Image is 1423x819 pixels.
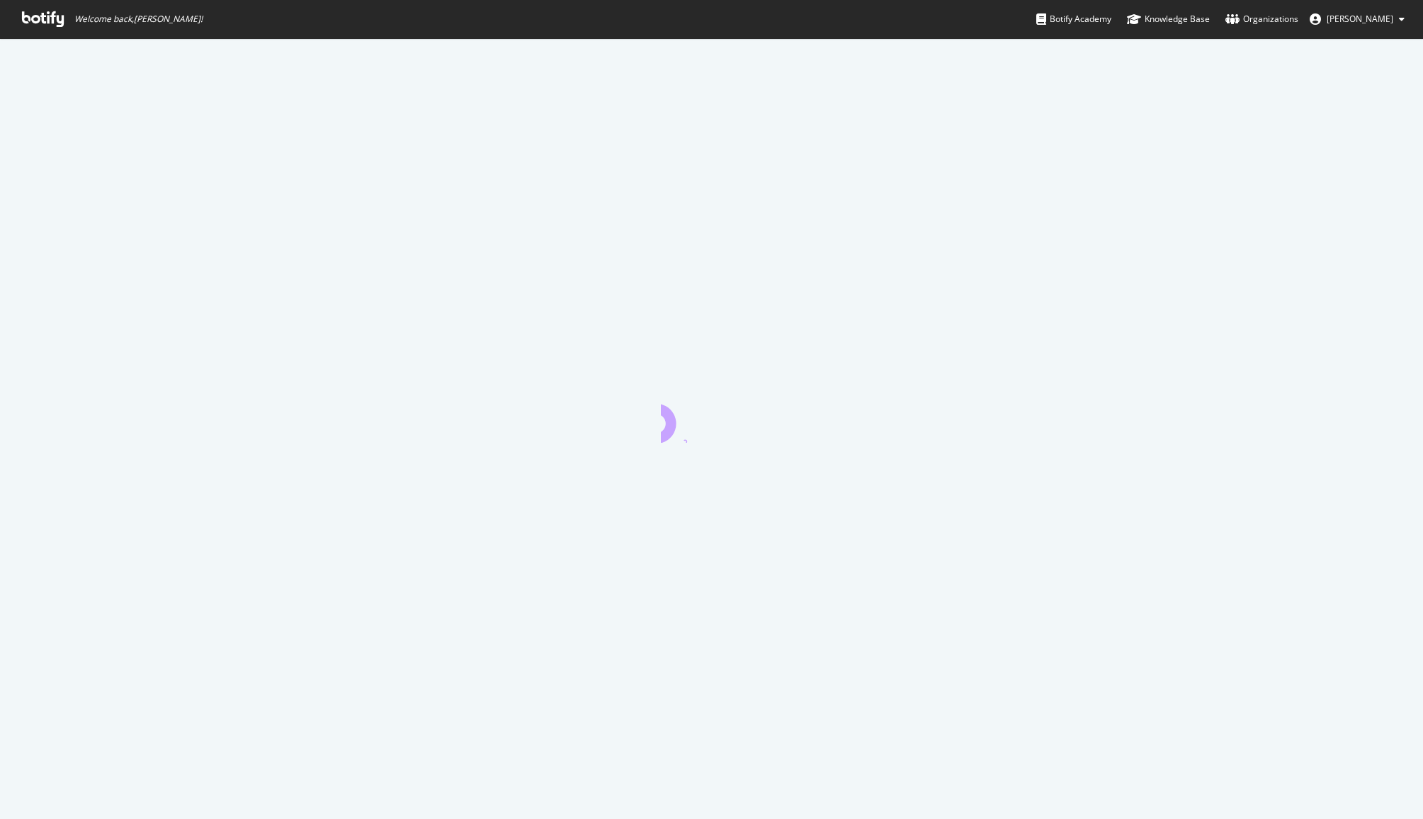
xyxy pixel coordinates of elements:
[74,13,203,25] span: Welcome back, [PERSON_NAME] !
[1036,12,1111,26] div: Botify Academy
[1327,13,1393,25] span: Stephane Bailliez
[1127,12,1210,26] div: Knowledge Base
[661,392,763,443] div: animation
[1225,12,1298,26] div: Organizations
[1298,8,1416,30] button: [PERSON_NAME]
